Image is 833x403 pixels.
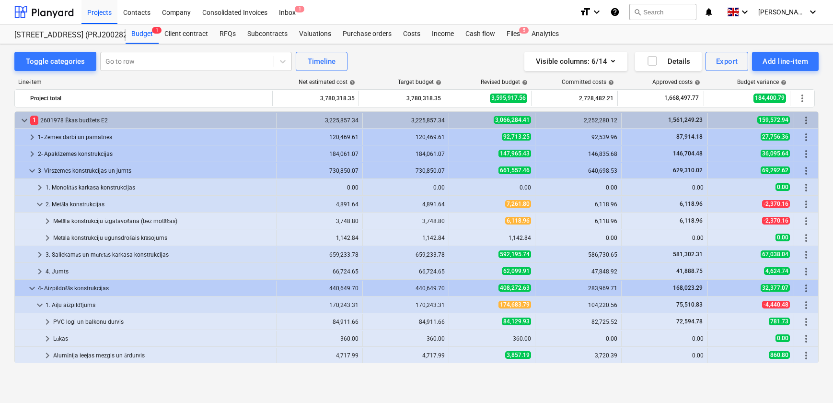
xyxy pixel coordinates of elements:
div: 184,061.07 [367,151,445,157]
span: 4,624.74 [764,267,790,275]
span: 6,118.96 [679,217,704,224]
span: 174,683.79 [498,301,531,308]
span: 581,302.31 [672,251,704,258]
span: More actions [800,299,812,311]
div: Chat Widget [785,357,833,403]
div: 146,835.68 [539,151,617,157]
span: 72,594.78 [675,318,704,325]
div: 440,649.70 [280,285,359,292]
div: Metāla konstrukciju izgatavošana (bez motāžas) [53,213,272,229]
div: 3,225,857.34 [367,117,445,124]
span: More actions [800,165,812,177]
div: Timeline [308,55,336,68]
span: 146,704.48 [672,150,704,157]
div: Client contract [159,24,214,44]
div: Details [647,55,690,68]
div: 2. Metāla konstrukcijas [46,197,272,212]
span: More actions [800,333,812,344]
span: keyboard_arrow_down [34,199,46,210]
span: More actions [800,215,812,227]
i: notifications [704,6,714,18]
button: Search [629,4,696,20]
div: Toggle categories [26,55,85,68]
a: Costs [397,24,426,44]
div: 6,118.96 [539,201,617,208]
span: More actions [800,316,812,328]
div: 1,142.84 [280,235,359,241]
span: More actions [800,199,812,210]
div: 2- Apakšzemes konstrukcijas [38,146,272,162]
div: 4,717.99 [280,352,359,359]
i: format_size [579,6,591,18]
span: -4,440.48 [762,301,790,308]
span: help [520,80,528,85]
span: -2,370.16 [762,217,790,225]
div: 2,252,280.12 [539,117,617,124]
div: Alumīnija ieejas mezgls un ārdurvis [53,348,272,363]
span: keyboard_arrow_down [26,283,38,294]
span: More actions [800,266,812,277]
span: 67,038.04 [761,250,790,258]
span: 408,272.63 [498,284,531,292]
span: 6,118.96 [679,201,704,207]
span: 84,129.93 [502,318,531,325]
span: help [347,80,355,85]
span: 0.00 [775,234,790,241]
span: 159,572.94 [757,116,790,124]
span: 168,023.29 [672,284,704,291]
span: 661,557.46 [498,166,531,174]
button: Timeline [296,52,347,71]
button: Add line-item [752,52,819,71]
span: 0.00 [775,183,790,191]
span: More actions [800,232,812,244]
span: help [779,80,787,85]
button: Export [706,52,749,71]
span: More actions [800,283,812,294]
div: 1. Aiļu aizpildījums [46,297,272,313]
div: 0.00 [367,184,445,191]
div: 92,539.96 [539,134,617,141]
span: 1,668,497.77 [663,94,700,102]
div: Cash flow [460,24,501,44]
div: 1- Zemes darbi un pamatnes [38,130,272,145]
div: Export [716,55,738,68]
div: 283,969.71 [539,285,617,292]
span: 3,857.19 [505,351,531,359]
div: 440,649.70 [367,285,445,292]
div: 3,780,318.35 [363,91,441,106]
div: 3,780,318.35 [277,91,355,106]
div: 0.00 [625,352,704,359]
span: [PERSON_NAME] [758,8,806,16]
div: 84,911.66 [367,319,445,325]
a: Purchase orders [337,24,397,44]
span: More actions [800,115,812,126]
div: 84,911.66 [280,319,359,325]
span: -2,370.16 [762,200,790,208]
div: 170,243.31 [367,302,445,308]
div: 3,748.80 [280,218,359,225]
div: Target budget [398,79,441,85]
div: 0.00 [625,184,704,191]
button: Toggle categories [14,52,96,71]
span: 781.73 [769,318,790,325]
span: 3,595,917.56 [490,94,527,103]
span: 32,377.07 [761,284,790,292]
span: 1 [152,27,162,34]
button: Visible columns:6/14 [524,52,627,71]
span: 7,261.80 [505,200,531,208]
span: 1,561,249.23 [667,117,704,123]
div: 120,469.61 [280,134,359,141]
div: 184,061.07 [280,151,359,157]
a: Subcontracts [242,24,293,44]
i: keyboard_arrow_down [739,6,751,18]
div: 1. Monolītās karkasa konstrukcijas [46,180,272,195]
span: help [606,80,614,85]
div: 640,698.53 [539,167,617,174]
span: keyboard_arrow_right [26,148,38,160]
div: 3,748.80 [367,218,445,225]
span: keyboard_arrow_right [42,232,53,244]
div: 4,717.99 [367,352,445,359]
span: keyboard_arrow_right [34,182,46,193]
